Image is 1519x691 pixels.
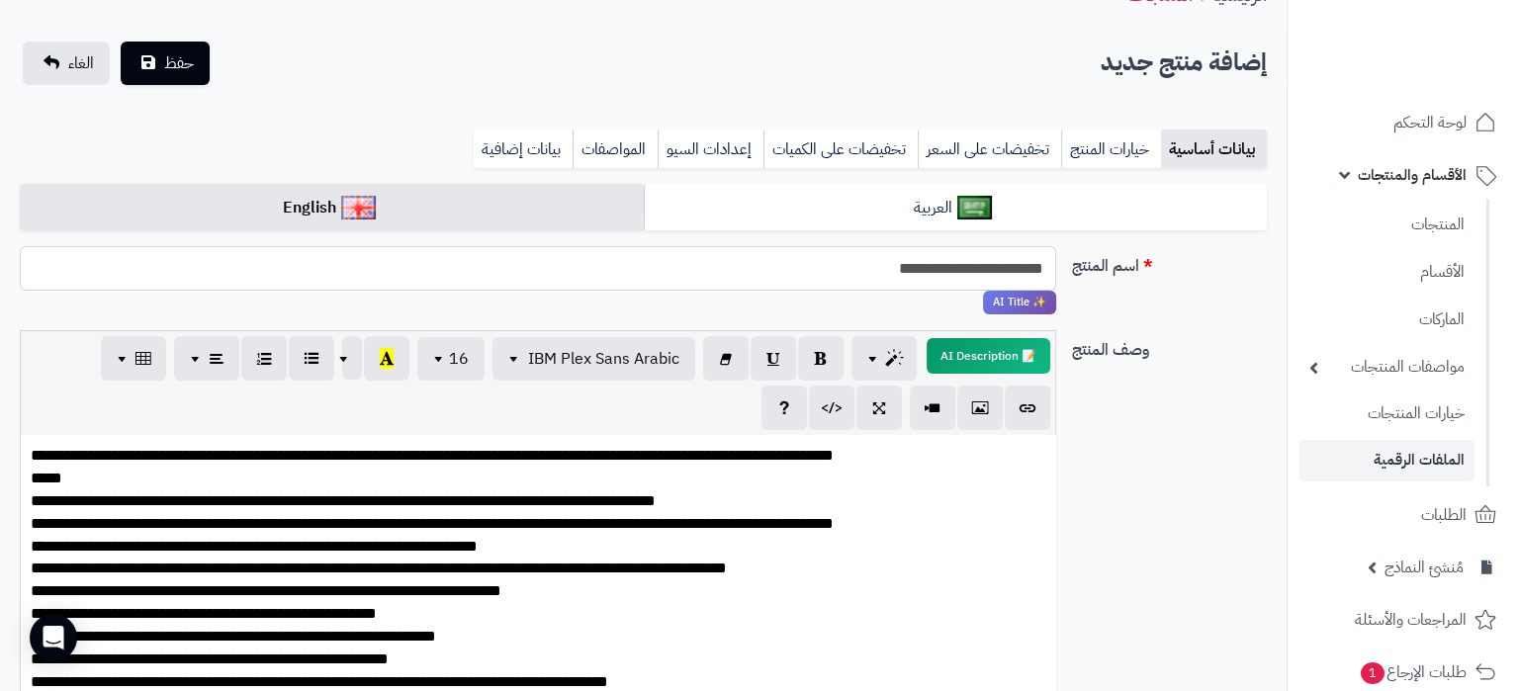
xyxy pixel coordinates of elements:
[1299,251,1474,294] a: الأقسام
[1355,606,1467,634] span: المراجعات والأسئلة
[573,130,658,169] a: المواصفات
[918,130,1061,169] a: تخفيضات على السعر
[121,42,210,85] button: حفظ
[23,42,110,85] a: الغاء
[1358,161,1467,189] span: الأقسام والمنتجات
[1359,658,1467,686] span: طلبات الإرجاع
[1061,130,1161,169] a: خيارات المنتج
[1299,204,1474,246] a: المنتجات
[528,347,679,371] span: IBM Plex Sans Arabic
[492,337,695,381] button: IBM Plex Sans Arabic
[449,347,469,371] span: 16
[1421,501,1467,529] span: الطلبات
[1385,42,1500,83] img: logo-2.png
[1361,661,1385,684] span: 1
[164,51,194,75] span: حفظ
[1064,246,1275,278] label: اسم المنتج
[983,291,1056,314] span: انقر لاستخدام رفيقك الذكي
[1299,99,1507,146] a: لوحة التحكم
[1393,109,1467,136] span: لوحة التحكم
[1299,392,1474,435] a: خيارات المنتجات
[763,130,918,169] a: تخفيضات على الكميات
[957,196,992,219] img: العربية
[341,196,376,219] img: English
[474,130,573,169] a: بيانات إضافية
[20,184,644,232] a: English
[1299,299,1474,341] a: الماركات
[658,130,763,169] a: إعدادات السيو
[1299,346,1474,389] a: مواصفات المنتجات
[1064,330,1275,362] label: وصف المنتج
[1299,440,1474,480] a: الملفات الرقمية
[1299,596,1507,644] a: المراجعات والأسئلة
[1385,554,1464,581] span: مُنشئ النماذج
[1161,130,1267,169] a: بيانات أساسية
[927,338,1050,374] button: 📝 AI Description
[30,614,77,661] div: Open Intercom Messenger
[1299,491,1507,539] a: الطلبات
[417,337,485,381] button: 16
[644,184,1268,232] a: العربية
[1101,43,1267,83] h2: إضافة منتج جديد
[68,51,94,75] span: الغاء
